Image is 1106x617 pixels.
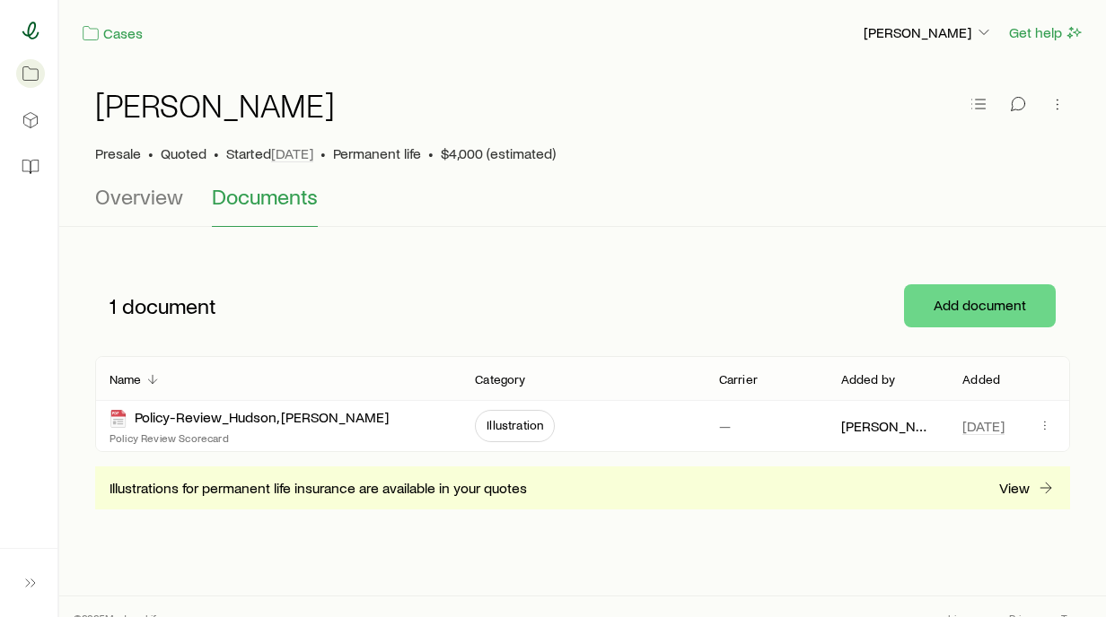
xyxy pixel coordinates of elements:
span: • [148,144,154,162]
button: [PERSON_NAME] [863,22,994,44]
p: View [999,479,1030,497]
span: Overview [95,184,183,209]
span: [DATE] [271,144,313,162]
span: Documents [212,184,318,209]
span: document [122,293,216,318]
p: Presale [95,144,141,162]
span: Illustrations for permanent life insurance are available in your quotes [110,479,527,497]
span: • [428,144,434,162]
span: [DATE] [962,417,1005,435]
span: 1 [110,293,117,318]
p: Policy Review Scorecard [110,430,389,445]
p: [PERSON_NAME] [864,23,993,41]
span: $4,000 (estimated) [441,144,556,162]
p: Started [226,144,313,162]
p: Added by [841,372,895,387]
p: Name [110,372,142,387]
span: Illustration [487,418,543,432]
span: • [320,144,326,162]
a: Cases [81,23,144,44]
span: Permanent life [333,144,421,162]
p: — [719,417,731,435]
span: • [214,144,219,162]
h1: [PERSON_NAME] [95,87,335,123]
p: [PERSON_NAME] [841,417,935,435]
div: Case details tabs [95,184,1070,227]
button: Add document [904,284,1056,327]
p: Carrier [719,372,758,387]
p: Category [475,372,525,387]
a: View [998,478,1056,499]
button: Get help [1008,22,1084,43]
span: Quoted [161,144,206,162]
div: Policy-Review_Hudson, [PERSON_NAME] [110,408,389,429]
p: Added [962,372,1000,387]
